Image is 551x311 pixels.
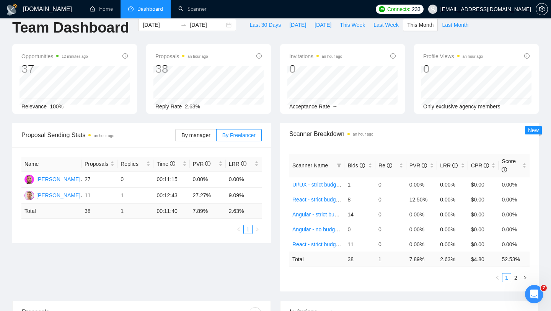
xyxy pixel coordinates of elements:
td: 00:11:40 [153,204,189,219]
span: info-circle [360,163,365,168]
td: 1 [117,188,153,204]
span: to [181,22,187,28]
span: Only exclusive agency members [423,103,500,110]
td: 0.00% [406,237,437,252]
span: New [528,127,539,133]
td: 11 [344,237,375,252]
span: This Month [407,21,434,29]
td: 7.89 % [190,204,226,219]
td: $0.00 [468,222,499,237]
button: setting [536,3,548,15]
span: Time [156,161,175,167]
span: Scanner Breakdown [289,129,530,139]
span: Last 30 Days [249,21,281,29]
td: Total [289,252,344,267]
span: right [255,227,259,232]
td: $0.00 [468,237,499,252]
span: Proposals [155,52,208,61]
span: [DATE] [315,21,331,29]
a: React - strict budget (Cover Letter #2) [292,241,382,247]
span: info-circle [502,167,507,172]
span: Score [502,158,516,173]
span: left [495,275,500,280]
span: Connects: [387,5,410,13]
button: right [253,225,262,234]
td: 9.09% [226,188,262,204]
td: 8 [344,192,375,207]
div: 37 [21,62,88,76]
td: Total [21,204,82,219]
td: 0 [375,222,406,237]
button: Last Week [369,19,403,31]
span: filter [337,163,341,168]
td: 00:11:15 [153,172,189,188]
li: Next Page [253,225,262,234]
button: This Month [403,19,438,31]
td: 0.00% [226,172,262,188]
a: React - strict budget (Roman Account) (Cover Letter #2) [292,196,425,203]
span: LRR [440,162,458,169]
td: 0 [375,237,406,252]
td: 1 [117,204,153,219]
span: Reply Rate [155,103,182,110]
td: 1 [375,252,406,267]
span: LRR [229,161,246,167]
button: [DATE] [310,19,336,31]
a: searchScanner [178,6,207,12]
td: 0 [375,207,406,222]
td: 0.00% [406,207,437,222]
span: info-circle [122,53,128,59]
span: filter [335,160,343,171]
td: $0.00 [468,192,499,207]
td: 0.00% [499,222,530,237]
span: Opportunities [21,52,88,61]
td: 0 [117,172,153,188]
div: [PERSON_NAME] [36,175,80,183]
span: Bids [347,162,365,169]
td: 0.00% [437,222,468,237]
button: right [520,273,530,282]
td: 0.00% [437,177,468,192]
li: 1 [243,225,253,234]
time: an hour ago [94,134,114,138]
td: 27.27% [190,188,226,204]
li: Previous Page [493,273,502,282]
time: 12 minutes ago [62,54,88,59]
a: 1 [502,273,511,282]
div: 0 [289,62,342,76]
li: Previous Page [234,225,243,234]
td: 38 [344,252,375,267]
span: Relevance [21,103,47,110]
span: info-circle [484,163,489,168]
li: Next Page [520,273,530,282]
a: 1 [244,225,252,234]
td: 0.00% [406,222,437,237]
span: Acceptance Rate [289,103,330,110]
li: 2 [511,273,520,282]
span: PVR [193,161,211,167]
td: $ 4.80 [468,252,499,267]
span: Proposal Sending Stats [21,130,175,140]
a: Angular - no budget (Cover Letter #2) [292,226,381,232]
td: 38 [82,204,117,219]
td: 00:12:43 [153,188,189,204]
span: info-circle [205,161,210,166]
span: setting [536,6,548,12]
span: swap-right [181,22,187,28]
td: 0 [375,192,406,207]
span: By Freelancer [222,132,256,138]
th: Proposals [82,157,117,172]
td: 0.00% [499,207,530,222]
td: 0.00% [406,177,437,192]
span: Replies [121,160,145,168]
td: 14 [344,207,375,222]
img: logo [6,3,18,16]
span: Profile Views [423,52,483,61]
span: By manager [181,132,210,138]
a: 2 [512,273,520,282]
input: Start date [143,21,178,29]
a: Angular - strict budget (Cover Letter #1) [292,211,387,218]
span: Proposals [85,160,109,168]
td: $0.00 [468,177,499,192]
td: $0.00 [468,207,499,222]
